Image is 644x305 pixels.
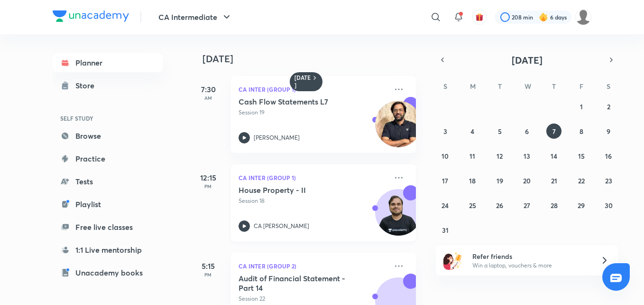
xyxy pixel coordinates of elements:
[601,173,616,188] button: August 23, 2025
[523,176,531,185] abbr: August 20, 2025
[443,127,447,136] abbr: August 3, 2025
[607,127,610,136] abbr: August 9, 2025
[53,10,129,22] img: Company Logo
[465,124,480,139] button: August 4, 2025
[472,261,589,270] p: Win a laptop, vouchers & more
[580,102,583,111] abbr: August 1, 2025
[512,54,543,67] span: [DATE]
[605,176,612,185] abbr: August 23, 2025
[53,240,163,259] a: 1:1 Live mentorship
[239,97,357,106] h5: Cash Flow Statements L7
[524,82,531,91] abbr: Wednesday
[438,198,453,213] button: August 24, 2025
[519,124,534,139] button: August 6, 2025
[607,102,610,111] abbr: August 2, 2025
[53,149,163,168] a: Practice
[605,201,613,210] abbr: August 30, 2025
[465,173,480,188] button: August 18, 2025
[607,82,610,91] abbr: Saturday
[546,148,561,163] button: August 14, 2025
[578,152,585,161] abbr: August 15, 2025
[492,148,507,163] button: August 12, 2025
[438,222,453,238] button: August 31, 2025
[580,127,583,136] abbr: August 8, 2025
[552,127,556,136] abbr: August 7, 2025
[574,99,589,114] button: August 1, 2025
[53,195,163,214] a: Playlist
[239,274,357,293] h5: Audit of Financial Statement - Part 14
[254,133,300,142] p: [PERSON_NAME]
[443,251,462,270] img: referral
[578,176,585,185] abbr: August 22, 2025
[469,152,475,161] abbr: August 11, 2025
[239,84,387,95] p: CA Inter (Group 1)
[465,148,480,163] button: August 11, 2025
[189,84,227,95] h5: 7:30
[239,197,387,205] p: Session 18
[53,110,163,126] h6: SELF STUDY
[442,226,449,235] abbr: August 31, 2025
[53,172,163,191] a: Tests
[601,198,616,213] button: August 30, 2025
[552,82,556,91] abbr: Thursday
[376,194,421,240] img: Avatar
[496,201,503,210] abbr: August 26, 2025
[601,99,616,114] button: August 2, 2025
[524,152,530,161] abbr: August 13, 2025
[254,222,309,230] p: CA [PERSON_NAME]
[524,201,530,210] abbr: August 27, 2025
[438,148,453,163] button: August 10, 2025
[442,201,449,210] abbr: August 24, 2025
[498,127,502,136] abbr: August 5, 2025
[443,82,447,91] abbr: Sunday
[470,82,476,91] abbr: Monday
[574,173,589,188] button: August 22, 2025
[472,251,589,261] h6: Refer friends
[438,173,453,188] button: August 17, 2025
[498,82,502,91] abbr: Tuesday
[551,152,557,161] abbr: August 14, 2025
[442,152,449,161] abbr: August 10, 2025
[492,198,507,213] button: August 26, 2025
[189,260,227,272] h5: 5:15
[492,124,507,139] button: August 5, 2025
[189,183,227,189] p: PM
[551,201,558,210] abbr: August 28, 2025
[438,124,453,139] button: August 3, 2025
[578,201,585,210] abbr: August 29, 2025
[189,272,227,277] p: PM
[239,172,387,183] p: CA Inter (Group 1)
[53,263,163,282] a: Unacademy books
[465,198,480,213] button: August 25, 2025
[470,127,474,136] abbr: August 4, 2025
[239,260,387,272] p: CA Inter (Group 2)
[53,53,163,72] a: Planner
[202,53,425,65] h4: [DATE]
[469,176,476,185] abbr: August 18, 2025
[519,148,534,163] button: August 13, 2025
[574,198,589,213] button: August 29, 2025
[75,80,100,91] div: Store
[601,148,616,163] button: August 16, 2025
[472,10,487,25] button: avatar
[574,148,589,163] button: August 15, 2025
[294,74,311,89] h6: [DATE]
[239,185,357,195] h5: House Property - II
[539,12,548,22] img: streak
[239,108,387,117] p: Session 19
[189,95,227,101] p: AM
[53,218,163,237] a: Free live classes
[449,53,605,67] button: [DATE]
[605,152,612,161] abbr: August 16, 2025
[53,126,163,145] a: Browse
[239,295,387,303] p: Session 22
[551,176,557,185] abbr: August 21, 2025
[497,152,503,161] abbr: August 12, 2025
[580,82,583,91] abbr: Friday
[497,176,503,185] abbr: August 19, 2025
[189,172,227,183] h5: 12:15
[53,10,129,24] a: Company Logo
[442,176,448,185] abbr: August 17, 2025
[575,9,591,25] img: Shikha kumari
[601,124,616,139] button: August 9, 2025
